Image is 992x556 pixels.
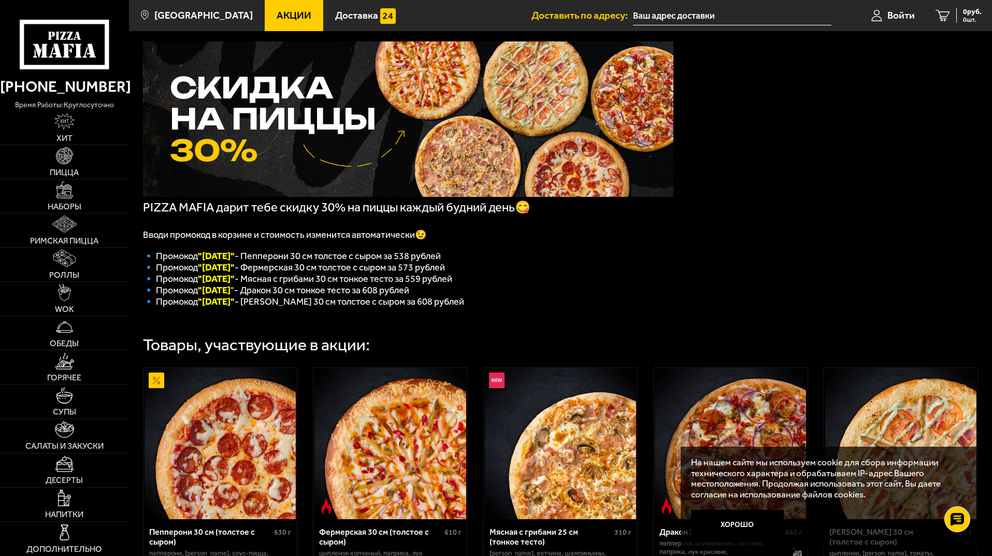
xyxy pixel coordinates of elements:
img: Острое блюдо [319,498,334,514]
img: Чикен Ранч 30 см (толстое с сыром) [825,368,976,519]
a: Чикен Ранч 30 см (толстое с сыром) [824,368,977,519]
span: 🔹 Промокод - Пепперони 30 см толстое с сыром за 538 рублей [143,250,441,262]
div: Товары, участвующие в акции: [143,337,370,353]
input: Ваш адрес доставки [633,6,831,25]
span: Пицца [50,168,79,177]
img: Дракон 30 см (тонкое тесто) [655,368,806,519]
p: На нашем сайте мы используем cookie для сбора информации технического характера и обрабатываем IP... [691,457,962,500]
span: Наборы [48,203,81,211]
span: 🔹 Промокод - Мясная с грибами 30 см тонкое тесто за 559 рублей [143,273,452,284]
span: [GEOGRAPHIC_DATA] [154,10,253,20]
span: Войти [887,10,915,20]
img: Острое блюдо [659,498,674,514]
img: Пепперони 30 см (толстое с сыром) [145,368,296,519]
span: Обеды [50,339,79,348]
font: "[DATE]" [198,262,235,273]
button: Хорошо [691,510,784,541]
span: 310 г [614,528,631,537]
a: АкционныйПепперони 30 см (толстое с сыром) [143,368,297,519]
div: Пепперони 30 см (толстое с сыром) [149,527,272,547]
span: 0 шт. [963,17,982,23]
span: Дополнительно [26,545,102,553]
span: Хит [56,134,73,142]
img: Мясная с грибами 25 см (тонкое тесто) [485,368,636,519]
span: 630 г [274,528,291,537]
span: 🔹 Промокод - Фермерская 30 см толстое с сыром за 573 рублей [143,262,445,273]
font: "[DATE]" [198,273,235,284]
span: Горячее [47,374,81,382]
span: Супы [53,408,76,416]
img: Фермерская 30 см (толстое с сыром) [314,368,466,519]
img: 1024x1024 [143,41,673,197]
a: Острое блюдоФермерская 30 см (толстое с сыром) [313,368,467,519]
span: Роллы [49,271,79,279]
span: Акции [277,10,311,20]
img: Новинка [489,373,505,388]
span: WOK [55,305,74,313]
span: Доставить по адресу: [531,10,633,20]
span: 610 г [444,528,462,537]
a: НовинкаМясная с грибами 25 см (тонкое тесто) [484,368,638,519]
font: "[DATE]" [198,296,235,307]
span: 🔹 Промокод - Дракон 30 см тонкое тесто за 608 рублей [143,284,409,296]
span: 🔹 Промокод - [PERSON_NAME] 30 см толстое с сыром за 608 рублей [143,296,464,307]
span: Римская пицца [30,237,98,245]
span: Десерты [46,476,83,484]
span: 0 руб. [963,8,982,16]
a: Острое блюдоДракон 30 см (тонкое тесто) [654,368,808,519]
span: Напитки [45,510,83,519]
img: Акционный [149,373,164,388]
span: PIZZA MAFIA дарит тебе скидку 30% на пиццы каждый будний день😋 [143,200,530,215]
b: "[DATE] [198,284,231,296]
span: Вводи промокод в корзине и стоимость изменится автоматически😉 [143,229,426,240]
div: Дракон 30 см (тонкое тесто) [659,527,782,537]
span: Доставка [335,10,378,20]
img: 15daf4d41897b9f0e9f617042186c801.svg [380,8,396,24]
div: Мясная с грибами 25 см (тонкое тесто) [490,527,612,547]
font: " [198,284,234,296]
div: Фермерская 30 см (толстое с сыром) [319,527,442,547]
font: "[DATE]" [198,250,235,262]
span: Салаты и закуски [25,442,104,450]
